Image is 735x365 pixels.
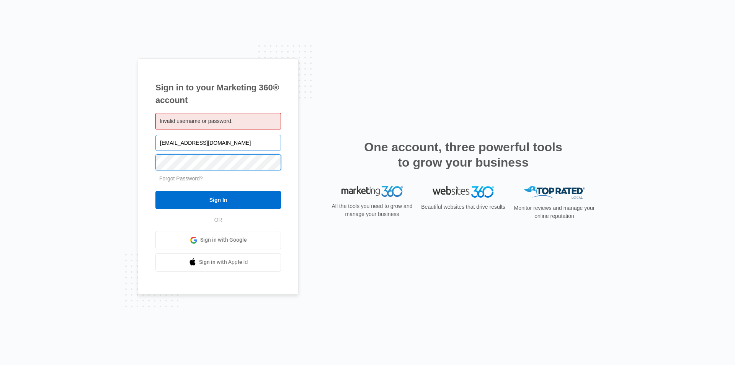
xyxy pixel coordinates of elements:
a: Forgot Password? [159,175,203,182]
span: Invalid username or password. [160,118,233,124]
h1: Sign in to your Marketing 360® account [155,81,281,106]
img: Marketing 360 [341,186,403,197]
p: Beautiful websites that drive results [420,203,506,211]
span: Sign in with Google [200,236,247,244]
span: Sign in with Apple Id [199,258,248,266]
a: Sign in with Apple Id [155,253,281,272]
input: Sign In [155,191,281,209]
img: Websites 360 [433,186,494,197]
span: OR [209,216,228,224]
input: Email [155,135,281,151]
p: Monitor reviews and manage your online reputation [511,204,597,220]
p: All the tools you need to grow and manage your business [329,202,415,218]
h2: One account, three powerful tools to grow your business [362,139,565,170]
a: Sign in with Google [155,231,281,249]
img: Top Rated Local [524,186,585,199]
